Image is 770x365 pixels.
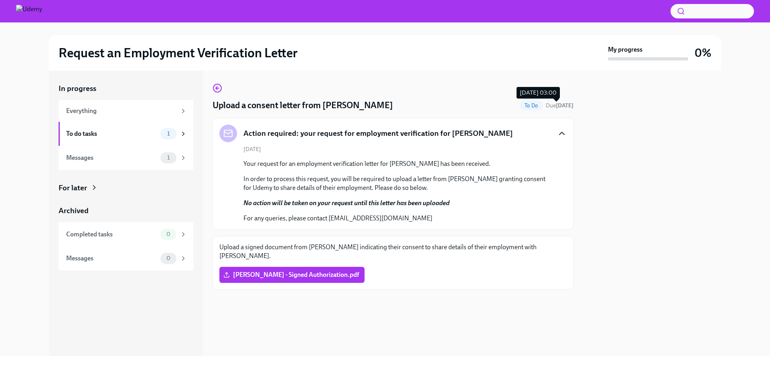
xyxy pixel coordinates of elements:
strong: My progress [608,45,642,54]
p: For any queries, please contact [EMAIL_ADDRESS][DOMAIN_NAME] [243,214,554,223]
a: Completed tasks0 [59,222,193,246]
p: In order to process this request, you will be required to upload a letter from [PERSON_NAME] gran... [243,175,554,192]
label: [PERSON_NAME] - Signed Authorization.pdf [219,267,365,283]
p: Upload a signed document from [PERSON_NAME] indicating their consent to share details of their em... [219,243,567,260]
strong: No action will be taken on your request until this letter has been uploaded [243,199,450,207]
div: Completed tasks [66,230,157,239]
a: Archived [59,206,193,216]
p: Your request for an employment verification letter for [PERSON_NAME] has been received. [243,159,554,168]
a: For later [59,183,193,193]
div: Everything [66,107,176,115]
div: To do tasks [66,129,157,138]
a: In progress [59,83,193,94]
span: Due [546,102,573,109]
span: [PERSON_NAME] - Signed Authorization.pdf [225,271,359,279]
a: Messages1 [59,146,193,170]
span: 1 [162,155,174,161]
h2: Request an Employment Verification Letter [59,45,298,61]
strong: [DATE] [556,102,573,109]
img: Udemy [16,5,42,18]
a: Everything [59,100,193,122]
span: 0 [162,255,175,261]
h3: 0% [695,46,711,60]
a: Messages0 [59,246,193,270]
div: Messages [66,254,157,263]
a: To do tasks1 [59,122,193,146]
h5: Action required: your request for employment verification for [PERSON_NAME] [243,128,513,139]
span: 0 [162,231,175,237]
div: Messages [66,153,157,162]
h4: Upload a consent letter from [PERSON_NAME] [213,99,393,111]
span: 1 [162,131,174,137]
div: For later [59,183,87,193]
span: To Do [520,103,543,109]
span: [DATE] [243,145,261,153]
